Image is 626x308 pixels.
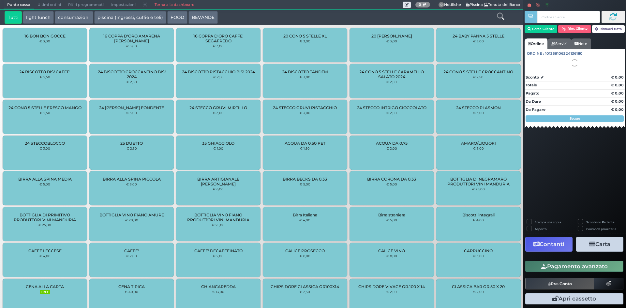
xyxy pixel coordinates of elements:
span: CHIPS DORE VIVACE GR.100 X 14 [358,284,425,289]
small: € 8,00 [300,254,310,258]
span: CALICE PROSECCO [285,248,325,253]
span: 35 GHIACCIOLO [202,141,234,146]
label: Comanda prioritaria [586,227,616,231]
strong: Segue [570,116,580,121]
small: € 3,00 [300,75,310,79]
span: Ritiri programmati [65,0,107,9]
label: Scontrino Parlante [586,220,614,224]
span: 24 STECCO PLASMON [456,105,501,110]
button: Pre-Conto [525,278,594,289]
strong: Da Dare [526,99,541,104]
span: 24 BISCOTTO TANDEM [282,69,328,74]
label: Asporto [535,227,547,231]
small: € 5,00 [300,182,310,186]
input: Codice Cliente [537,11,600,23]
small: € 3,00 [386,39,397,43]
span: 16 COPPA D'ORO CAFFE' SEGAFREDO [182,34,255,43]
span: 24 BISCOTTO PISTACCHIO BIS! 2024 [182,69,255,74]
span: Birra Italiana [293,213,317,217]
a: Ordine [525,38,547,49]
span: BOTTIGLIA VINO FIANO AMURE [99,213,164,217]
span: 101359106324136180 [545,51,583,56]
button: light lunch [23,11,54,24]
span: 20 [PERSON_NAME] [371,34,412,38]
small: € 2,00 [126,254,137,258]
strong: Sconto [526,75,539,80]
span: Punto cassa [4,0,34,9]
small: € 3,00 [300,39,310,43]
span: CENA TIPICA [118,284,145,289]
small: € 4,00 [299,218,310,222]
small: € 3,00 [39,39,50,43]
small: € 25,00 [38,223,51,227]
span: 24 STECCO INTRIGO CIOCCOLATO [357,105,426,110]
small: € 2,50 [213,75,224,79]
span: 25 DUETTO [120,141,143,146]
small: € 1,50 [300,146,310,150]
span: CLASSICA BAR GR.50 X 20 [452,284,505,289]
button: Apri cassetto [525,293,623,304]
button: consumazioni [55,11,93,24]
span: 24 STECCOBLOCCO [25,141,65,146]
strong: € 0,00 [611,107,624,112]
small: € 3,00 [39,146,50,150]
a: Note [571,38,591,49]
span: Birra straniera [378,213,405,217]
span: 24 BABY PANNA 5 STELLE [453,34,504,38]
small: € 4,00 [473,218,484,222]
button: Rim. Cliente [558,25,591,33]
small: € 2,50 [386,80,397,84]
small: € 2,00 [386,146,397,150]
strong: € 0,00 [611,75,624,80]
small: € 3,00 [213,44,224,48]
small: € 3,00 [213,111,224,115]
small: € 4,00 [39,254,51,258]
span: BOTTIGLIA VINO FIANO PRODUTTORI VINI MANDURIA [182,213,255,222]
small: € 2,00 [213,254,224,258]
span: CALICE VINO [378,248,405,253]
small: € 2,50 [40,75,50,79]
span: 16 COPPA D'ORO AMARENA [PERSON_NAME] [95,34,168,43]
span: CAFFE' DECAFFEINATO [194,248,243,253]
span: CHIANCAREDDA [201,284,236,289]
b: 0 [419,2,421,7]
small: € 3,00 [473,39,484,43]
small: € 3,00 [126,44,137,48]
small: € 3,00 [126,111,137,115]
small: € 2,50 [473,75,484,79]
button: Contanti [525,237,573,252]
small: € 3,00 [300,111,310,115]
small: € 8,00 [386,254,397,258]
button: Cerca Cliente [525,25,558,33]
small: € 3,00 [473,254,484,258]
small: € 13,00 [212,290,224,294]
span: CAFFE LECCESE [28,248,62,253]
span: 24 STECCO GRUVI MIRTILLO [189,105,247,110]
small: € 6,00 [213,187,224,191]
small: € 5,00 [473,146,484,150]
span: Ordine : [527,51,544,56]
small: € 2,50 [300,290,310,294]
small: € 2,50 [127,80,137,84]
span: 20 CONO 5 STELLE XL [283,34,327,38]
span: CAPPUCCINO [464,248,493,253]
span: BIRRA ALLA SPINA PICCOLA [103,177,161,182]
span: CAFFE' [124,248,139,253]
small: € 3,00 [126,182,137,186]
span: Ultimi ordini [34,0,65,9]
small: € 5,00 [39,182,50,186]
span: ACQUA DA 0,50 PET [285,141,325,146]
span: CENA ALLA CARTA [26,284,64,289]
span: 0 [439,2,444,8]
span: 24 STECCO GRUVI PISTACCHIO [273,105,337,110]
small: FREE [40,290,50,294]
button: Tutti [5,11,22,24]
span: 24 BISCOTTO CROCCANTINO BIS! 2024 [95,69,168,79]
a: Servizi [547,38,571,49]
span: BOTTIGLIA DI NEGRAMARO PRODUTTORI VINI MANDURIA [441,177,515,186]
span: BIRRA BECKS DA 0,33 [283,177,327,182]
small: € 2,50 [386,290,397,294]
span: Biscotti integrali [462,213,495,217]
span: 24 CONO 5 STELLE CROCCANTINO [443,69,513,74]
span: BOTTIGLIA DI PRIMITIVO PRODUTTORI VINI MANDURIA [8,213,82,222]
